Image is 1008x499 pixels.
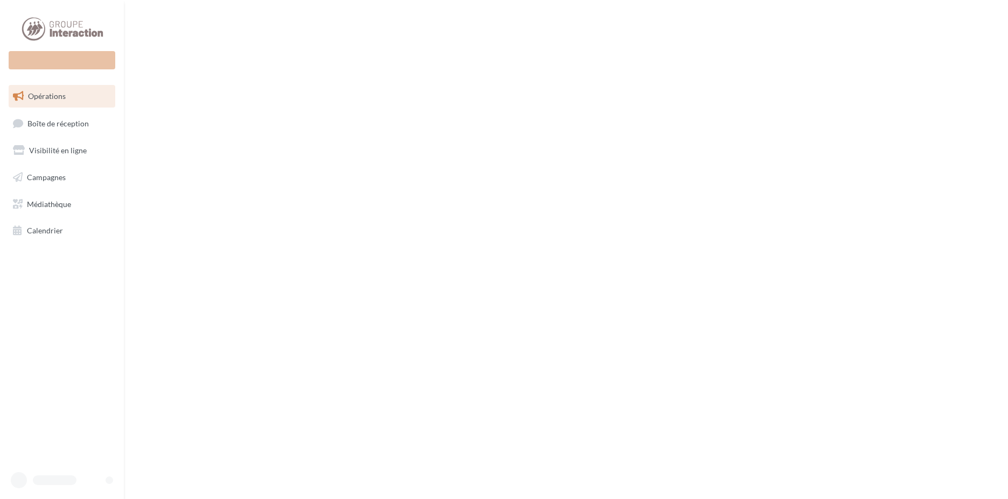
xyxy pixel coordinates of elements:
[6,193,117,216] a: Médiathèque
[6,166,117,189] a: Campagnes
[27,199,71,208] span: Médiathèque
[6,219,117,242] a: Calendrier
[6,139,117,162] a: Visibilité en ligne
[27,226,63,235] span: Calendrier
[6,85,117,108] a: Opérations
[29,146,87,155] span: Visibilité en ligne
[28,91,66,101] span: Opérations
[27,173,66,182] span: Campagnes
[6,112,117,135] a: Boîte de réception
[9,51,115,69] div: Nouvelle campagne
[27,118,89,127] span: Boîte de réception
